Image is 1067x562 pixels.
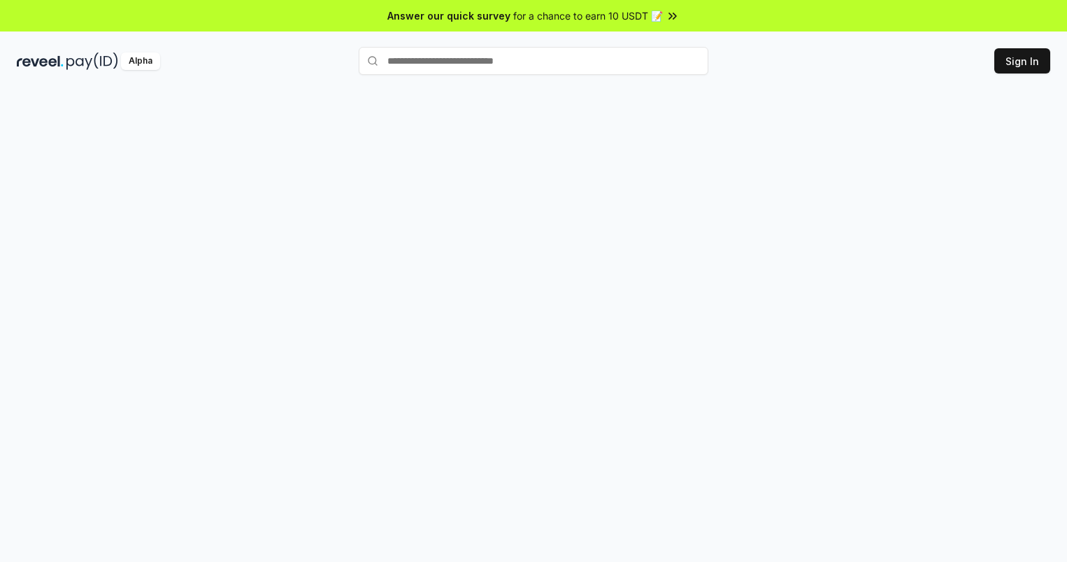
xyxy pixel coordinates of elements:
span: Answer our quick survey [387,8,510,23]
div: Alpha [121,52,160,70]
span: for a chance to earn 10 USDT 📝 [513,8,663,23]
img: pay_id [66,52,118,70]
button: Sign In [994,48,1050,73]
img: reveel_dark [17,52,64,70]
